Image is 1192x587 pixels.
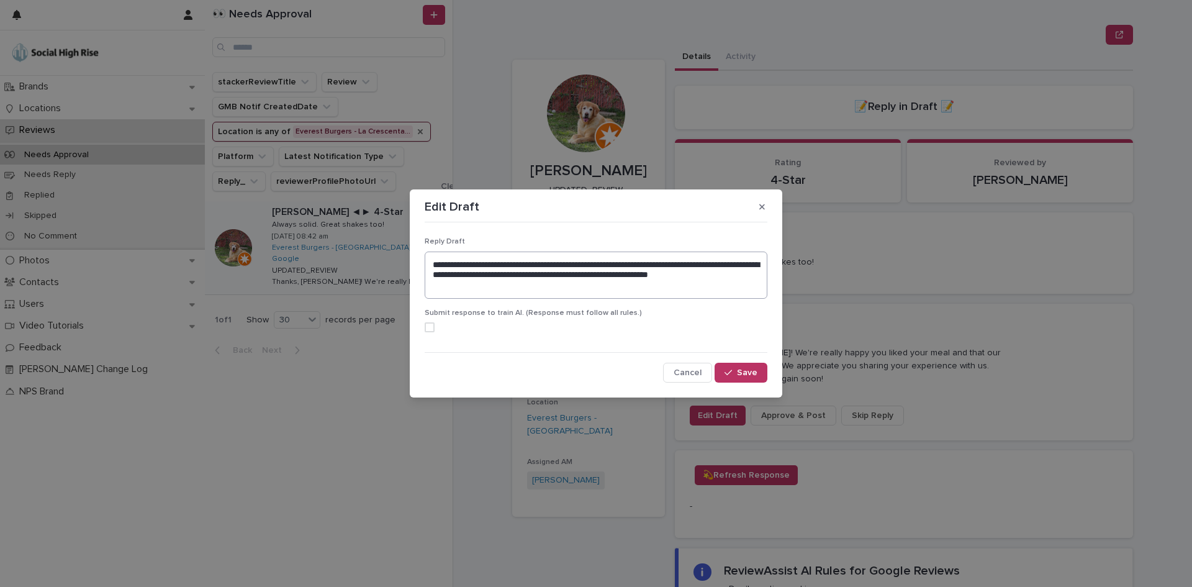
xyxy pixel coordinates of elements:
span: Submit response to train AI. (Response must follow all rules.) [425,309,642,317]
p: Edit Draft [425,199,479,214]
button: Cancel [663,363,712,383]
span: Cancel [674,368,702,377]
span: Reply Draft [425,238,465,245]
button: Save [715,363,767,383]
span: Save [737,368,757,377]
